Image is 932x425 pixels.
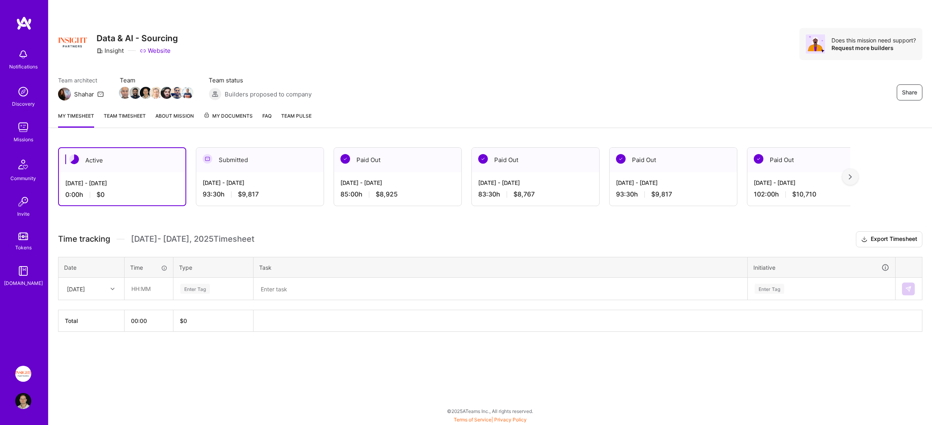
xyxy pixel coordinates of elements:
[747,148,875,172] div: Paid Out
[454,417,527,423] span: |
[262,112,272,128] a: FAQ
[58,257,125,278] th: Date
[281,113,312,119] span: Team Pulse
[130,263,167,272] div: Time
[616,154,626,164] img: Paid Out
[478,190,593,198] div: 83:30 h
[58,112,94,128] a: My timesheet
[13,366,33,382] a: Insight Partners: Data & AI - Sourcing
[161,87,173,99] img: Team Member Avatar
[754,178,868,187] div: [DATE] - [DATE]
[254,257,748,278] th: Task
[15,243,32,252] div: Tokens
[755,283,784,295] div: Enter Tag
[203,190,317,198] div: 93:30 h
[18,233,28,240] img: tokens
[58,310,125,332] th: Total
[173,257,254,278] th: Type
[181,87,193,99] img: Team Member Avatar
[97,46,124,55] div: Insight
[831,36,916,44] div: Does this mission need support?
[140,46,171,55] a: Website
[14,155,33,174] img: Community
[203,154,212,164] img: Submitted
[16,16,32,30] img: logo
[130,86,141,100] a: Team Member Avatar
[180,317,187,324] span: $ 0
[13,393,33,409] a: User Avatar
[10,174,36,182] div: Community
[478,154,488,164] img: Paid Out
[494,417,527,423] a: Privacy Policy
[140,87,152,99] img: Team Member Avatar
[14,135,33,144] div: Missions
[155,112,194,128] a: About Mission
[97,48,103,54] i: icon CompanyGray
[120,76,193,84] span: Team
[472,148,599,172] div: Paid Out
[74,90,94,98] div: Shahar
[196,148,324,172] div: Submitted
[161,86,172,100] a: Team Member Avatar
[141,86,151,100] a: Team Member Avatar
[97,190,105,199] span: $0
[151,86,161,100] a: Team Member Avatar
[225,90,312,98] span: Builders proposed to company
[902,88,917,96] span: Share
[182,86,193,100] a: Team Member Avatar
[15,84,31,100] img: discovery
[616,178,731,187] div: [DATE] - [DATE]
[203,178,317,187] div: [DATE] - [DATE]
[119,87,131,99] img: Team Member Avatar
[203,112,253,128] a: My Documents
[861,235,868,244] i: icon Download
[340,190,455,198] div: 85:00 h
[17,210,30,218] div: Invite
[856,231,922,247] button: Export Timesheet
[831,44,916,52] div: Request more builders
[4,279,43,287] div: [DOMAIN_NAME]
[281,112,312,128] a: Team Pulse
[754,154,763,164] img: Paid Out
[238,190,259,198] span: $9,817
[15,119,31,135] img: teamwork
[172,86,182,100] a: Team Member Avatar
[97,33,178,43] h3: Data & AI - Sourcing
[754,190,868,198] div: 102:00 h
[792,190,816,198] span: $10,710
[905,286,912,292] img: Submit
[15,366,31,382] img: Insight Partners: Data & AI - Sourcing
[616,190,731,198] div: 93:30 h
[15,46,31,62] img: bell
[104,112,146,128] a: Team timesheet
[340,154,350,164] img: Paid Out
[58,234,110,244] span: Time tracking
[651,190,672,198] span: $9,817
[58,76,104,84] span: Team architect
[454,417,491,423] a: Terms of Service
[849,174,852,180] img: right
[897,84,922,100] button: Share
[59,148,185,172] div: Active
[9,62,38,71] div: Notifications
[131,234,254,244] span: [DATE] - [DATE] , 2025 Timesheet
[610,148,737,172] div: Paid Out
[125,310,173,332] th: 00:00
[180,283,210,295] div: Enter Tag
[15,263,31,279] img: guide book
[171,87,183,99] img: Team Member Avatar
[67,285,85,293] div: [DATE]
[69,154,79,164] img: Active
[334,148,461,172] div: Paid Out
[97,91,104,97] i: icon Mail
[15,194,31,210] img: Invite
[111,287,115,291] i: icon Chevron
[65,179,179,187] div: [DATE] - [DATE]
[806,34,825,54] img: Avatar
[150,87,162,99] img: Team Member Avatar
[478,178,593,187] div: [DATE] - [DATE]
[340,178,455,187] div: [DATE] - [DATE]
[58,28,87,57] img: Company Logo
[125,278,173,299] input: HH:MM
[203,112,253,120] span: My Documents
